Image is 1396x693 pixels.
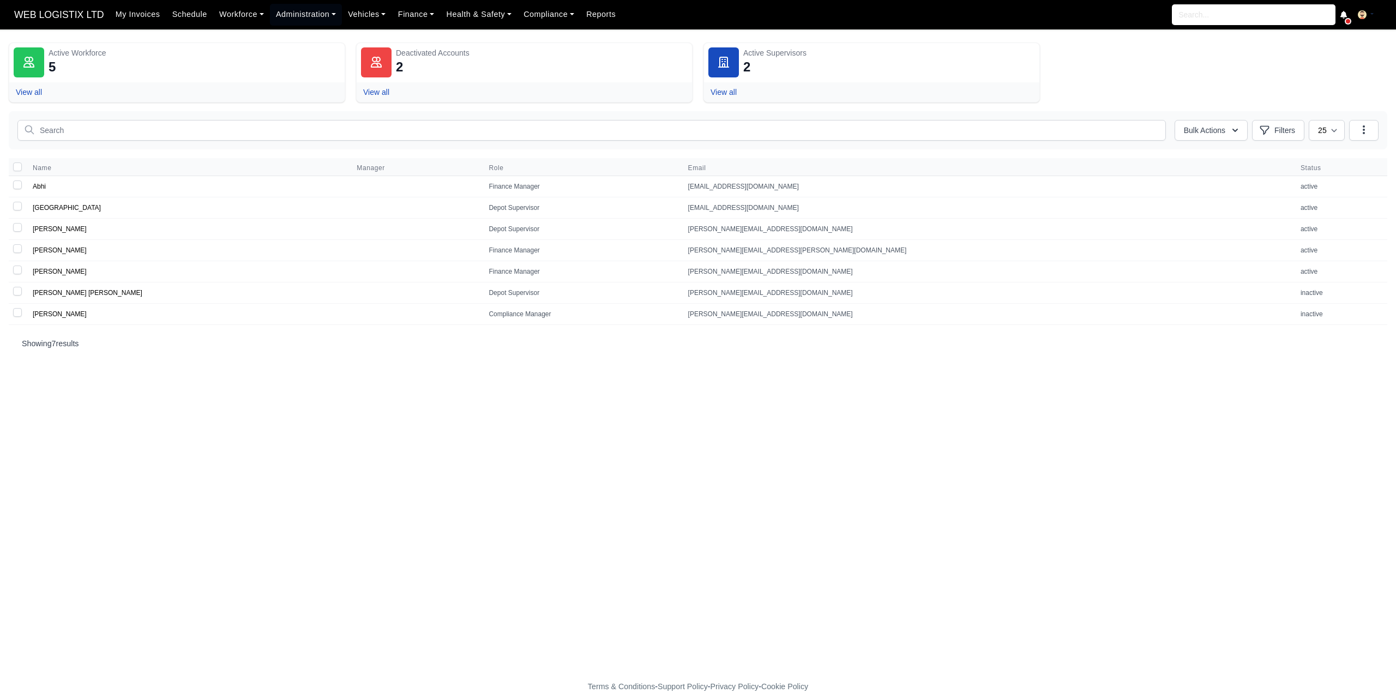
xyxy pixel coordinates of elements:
[33,310,87,318] a: [PERSON_NAME]
[682,261,1294,282] td: [PERSON_NAME][EMAIL_ADDRESS][DOMAIN_NAME]
[489,164,512,172] button: Role
[33,289,142,297] a: [PERSON_NAME] [PERSON_NAME]
[33,183,46,190] a: Abhi
[33,246,87,254] a: [PERSON_NAME]
[213,4,270,25] a: Workforce
[1294,240,1387,261] td: active
[658,682,708,691] a: Support Policy
[1294,304,1387,325] td: inactive
[482,282,681,304] td: Depot Supervisor
[518,4,580,25] a: Compliance
[1172,4,1335,25] input: Search...
[33,268,87,275] a: [PERSON_NAME]
[33,225,87,233] a: [PERSON_NAME]
[440,4,518,25] a: Health & Safety
[1175,120,1248,141] button: Bulk Actions
[1294,219,1387,240] td: active
[33,164,60,172] button: Name
[682,240,1294,261] td: [PERSON_NAME][EMAIL_ADDRESS][PERSON_NAME][DOMAIN_NAME]
[580,4,622,25] a: Reports
[682,176,1294,197] td: [EMAIL_ADDRESS][DOMAIN_NAME]
[711,682,759,691] a: Privacy Policy
[482,261,681,282] td: Finance Manager
[392,4,441,25] a: Finance
[682,304,1294,325] td: [PERSON_NAME][EMAIL_ADDRESS][DOMAIN_NAME]
[1294,176,1387,197] td: active
[49,47,340,58] div: Active Workforce
[682,219,1294,240] td: [PERSON_NAME][EMAIL_ADDRESS][DOMAIN_NAME]
[49,58,56,76] div: 5
[396,47,688,58] div: Deactivated Accounts
[482,240,681,261] td: Finance Manager
[1294,197,1387,219] td: active
[682,282,1294,304] td: [PERSON_NAME][EMAIL_ADDRESS][DOMAIN_NAME]
[743,47,1035,58] div: Active Supervisors
[22,338,1374,349] p: Showing results
[166,4,213,25] a: Schedule
[482,197,681,219] td: Depot Supervisor
[110,4,166,25] a: My Invoices
[17,120,1166,141] input: Search
[16,88,42,97] a: View all
[743,58,750,76] div: 2
[1294,282,1387,304] td: inactive
[711,88,737,97] a: View all
[482,176,681,197] td: Finance Manager
[588,682,655,691] a: Terms & Conditions
[270,4,342,25] a: Administration
[33,164,51,172] span: Name
[357,164,394,172] button: Manager
[761,682,808,691] a: Cookie Policy
[1294,261,1387,282] td: active
[342,4,392,25] a: Vehicles
[688,164,1287,172] span: Email
[482,219,681,240] td: Depot Supervisor
[396,58,403,76] div: 2
[482,304,681,325] td: Compliance Manager
[363,88,389,97] a: View all
[9,4,110,26] a: WEB LOGISTIX LTD
[1252,120,1304,141] button: Filters
[489,164,503,172] span: Role
[357,164,385,172] span: Manager
[33,204,101,212] a: [GEOGRAPHIC_DATA]
[682,197,1294,219] td: [EMAIL_ADDRESS][DOMAIN_NAME]
[1301,164,1381,172] span: Status
[52,339,56,348] span: 7
[387,680,1009,693] div: - - -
